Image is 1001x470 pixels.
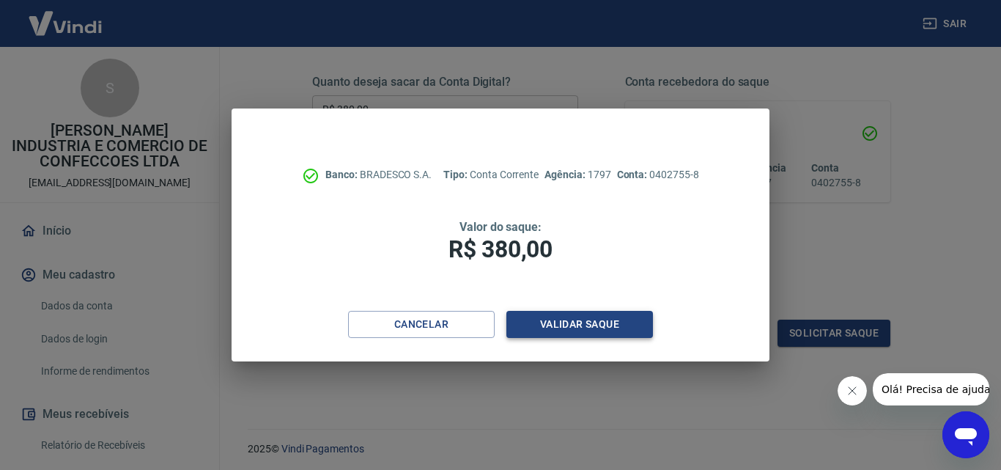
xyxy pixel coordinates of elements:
[325,169,360,180] span: Banco:
[325,167,432,183] p: BRADESCO S.A.
[448,235,553,263] span: R$ 380,00
[617,169,650,180] span: Conta:
[506,311,653,338] button: Validar saque
[617,167,699,183] p: 0402755-8
[443,167,539,183] p: Conta Corrente
[544,167,610,183] p: 1797
[838,376,867,405] iframe: Fechar mensagem
[459,220,542,234] span: Valor do saque:
[942,411,989,458] iframe: Botão para abrir a janela de mensagens
[9,10,123,22] span: Olá! Precisa de ajuda?
[443,169,470,180] span: Tipo:
[873,373,989,405] iframe: Mensagem da empresa
[544,169,588,180] span: Agência:
[348,311,495,338] button: Cancelar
